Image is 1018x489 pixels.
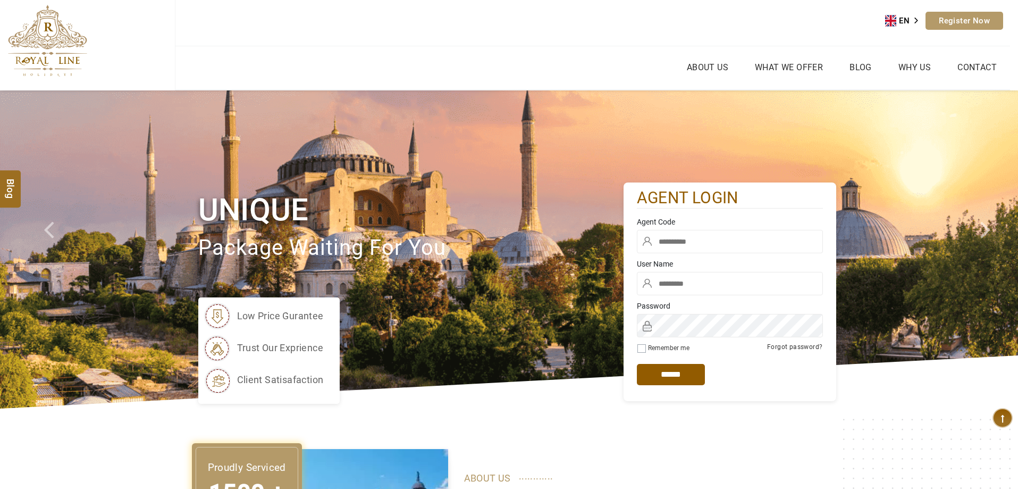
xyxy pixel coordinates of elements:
[8,5,87,77] img: The Royal Line Holidays
[204,335,324,361] li: trust our exprience
[648,344,689,352] label: Remember me
[752,60,826,75] a: What we Offer
[519,468,553,484] span: ............
[684,60,731,75] a: About Us
[967,90,1018,409] a: Check next image
[885,13,926,29] div: Language
[198,190,624,230] h1: Unique
[885,13,926,29] a: EN
[896,60,933,75] a: Why Us
[204,303,324,329] li: low price gurantee
[955,60,999,75] a: Contact
[926,12,1003,30] a: Register Now
[30,90,81,409] a: Check next prev
[767,343,822,351] a: Forgot password?
[198,230,624,266] p: package waiting for you
[204,367,324,393] li: client satisafaction
[464,470,820,486] p: ABOUT US
[637,188,823,209] h2: agent login
[637,301,823,311] label: Password
[4,179,18,188] span: Blog
[847,60,874,75] a: Blog
[637,259,823,269] label: User Name
[885,13,926,29] aside: Language selected: English
[637,217,823,227] label: Agent Code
